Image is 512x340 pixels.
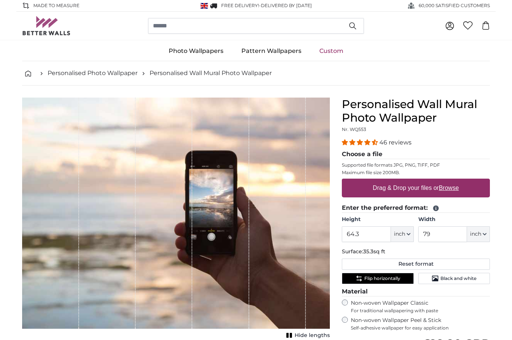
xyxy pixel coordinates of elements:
[342,248,490,256] p: Surface:
[342,150,490,159] legend: Choose a file
[259,3,312,8] span: -
[221,3,259,8] span: FREE delivery!
[351,299,490,314] label: Non-woven Wallpaper Classic
[418,273,490,284] button: Black and white
[295,332,330,339] span: Hide lengths
[342,203,490,213] legend: Enter the preferred format:
[33,2,79,9] span: Made to Measure
[364,275,400,281] span: Flip horizontally
[470,230,481,238] span: inch
[342,216,413,223] label: Height
[379,139,412,146] span: 46 reviews
[419,2,490,9] span: 60,000 SATISFIED CUSTOMERS
[48,69,138,78] a: Personalised Photo Wallpaper
[160,41,232,61] a: Photo Wallpapers
[351,308,490,314] span: For traditional wallpapering with paste
[310,41,352,61] a: Custom
[261,3,312,8] span: Delivered by [DATE]
[351,317,490,331] label: Non-woven Wallpaper Peel & Stick
[363,248,385,255] span: 35.3sq ft
[201,3,208,9] img: United Kingdom
[370,181,462,196] label: Drag & Drop your files or
[22,61,490,86] nav: breadcrumbs
[342,126,366,132] span: Nr. WQ553
[467,226,490,242] button: inch
[391,226,414,242] button: inch
[22,16,71,35] img: Betterwalls
[342,139,379,146] span: 4.37 stars
[440,275,476,281] span: Black and white
[342,170,490,176] p: Maximum file size 200MB.
[351,325,490,331] span: Self-adhesive wallpaper for easy application
[342,98,490,125] h1: Personalised Wall Mural Photo Wallpaper
[439,185,459,191] u: Browse
[394,230,405,238] span: inch
[342,273,413,284] button: Flip horizontally
[418,216,490,223] label: Width
[232,41,310,61] a: Pattern Wallpapers
[342,162,490,168] p: Supported file formats JPG, PNG, TIFF, PDF
[150,69,272,78] a: Personalised Wall Mural Photo Wallpaper
[342,287,490,296] legend: Material
[342,259,490,270] button: Reset format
